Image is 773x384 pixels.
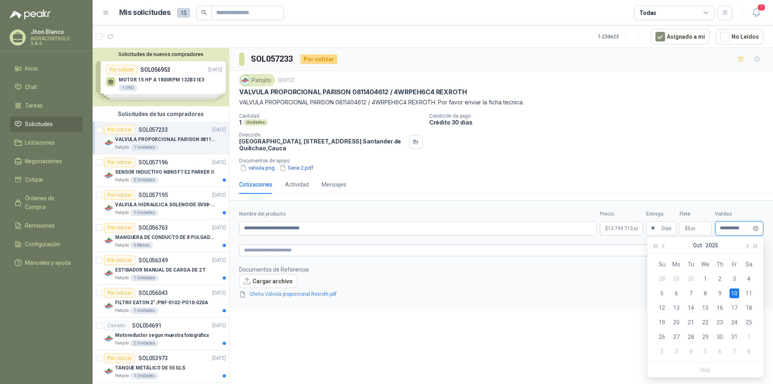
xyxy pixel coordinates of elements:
[698,257,713,272] th: We
[657,347,667,356] div: 2
[744,274,754,284] div: 4
[239,180,272,189] div: Cotizaciones
[727,344,742,359] td: 2025-11-07
[239,274,297,289] button: Cargar archivo
[212,257,226,264] p: [DATE]
[104,255,135,265] div: Por cotizar
[727,272,742,286] td: 2025-10-03
[715,318,725,327] div: 23
[655,257,669,272] th: Su
[10,98,83,113] a: Tareas
[115,201,215,209] p: VALVULA HIDRAULICA SOLENOIDE SV08-20
[177,8,190,18] span: 15
[684,286,698,301] td: 2025-10-07
[744,303,754,313] div: 18
[25,120,53,129] span: Solicitudes
[212,191,226,199] p: [DATE]
[10,116,83,132] a: Solicitudes
[104,138,114,147] img: Company Logo
[130,340,158,347] div: 2 Unidades
[639,8,656,17] div: Todas
[669,315,684,330] td: 2025-10-20
[744,289,754,298] div: 11
[657,274,667,284] div: 28
[655,301,669,315] td: 2025-10-12
[119,7,171,19] h1: Mis solicitudes
[686,318,696,327] div: 21
[633,226,638,231] span: ,62
[684,301,698,315] td: 2025-10-14
[212,289,226,297] p: [DATE]
[698,315,713,330] td: 2025-10-22
[25,138,55,147] span: Licitaciones
[31,29,83,35] p: Jhon Blanco
[713,344,727,359] td: 2025-11-06
[742,315,756,330] td: 2025-10-25
[686,332,696,342] div: 28
[239,164,275,172] button: valvula.png
[713,257,727,272] th: Th
[684,257,698,272] th: Tu
[701,289,710,298] div: 8
[115,144,129,151] p: Patojito
[608,226,638,231] span: 13.799.713
[742,286,756,301] td: 2025-10-11
[138,257,168,263] p: SOL056349
[669,330,684,344] td: 2025-10-27
[655,272,669,286] td: 2025-09-28
[25,64,38,73] span: Inicio
[10,255,83,270] a: Manuales y ayuda
[698,272,713,286] td: 2025-10-01
[132,323,161,328] p: SOL054691
[672,289,681,298] div: 6
[730,318,739,327] div: 24
[600,210,643,218] label: Precio
[657,332,667,342] div: 26
[713,301,727,315] td: 2025-10-16
[753,226,759,231] span: close-circle
[96,51,226,57] button: Solicitudes de nuevos compradores
[742,257,756,272] th: Sa
[686,274,696,284] div: 30
[727,330,742,344] td: 2025-10-31
[10,10,51,19] img: Logo peakr
[669,301,684,315] td: 2025-10-13
[104,366,114,376] img: Company Logo
[657,289,667,298] div: 5
[684,272,698,286] td: 2025-09-30
[730,289,739,298] div: 10
[130,177,158,183] div: 2 Unidades
[730,332,739,342] div: 31
[93,252,229,285] a: Por cotizarSOL056349[DATE] Company LogoESTIBADOR MANUAL DE CARGA DE 2 TPatojito1 Unidades
[742,330,756,344] td: 2025-11-01
[115,266,206,274] p: ESTIBADOR MANUAL DE CARGA DE 2 T
[672,303,681,313] div: 13
[300,54,337,64] div: Por cotizar
[727,301,742,315] td: 2025-10-17
[93,285,229,318] a: Por cotizarSOL056043[DATE] Company LogoFILTRO EATON 2" /PBF-0102-PO10-020APatojito1 Unidades
[104,190,135,200] div: Por cotizar
[138,290,168,296] p: SOL056043
[212,159,226,166] p: [DATE]
[93,220,229,252] a: Por cotizarSOL056763[DATE] Company LogoMANGUERA DE CONDUCTO DE 8 PULGADAS DE ALAMBRE DE ACERO PUP...
[93,318,229,350] a: CerradoSOL054691[DATE] Company LogoMotoreductor segun muestra fotográficaPatojito2 Unidades
[10,135,83,150] a: Licitaciones
[130,210,158,216] div: 1 Unidades
[138,225,168,230] p: SOL056763
[598,30,645,43] div: 1 - 23 de 23
[115,234,215,241] p: MANGUERA DE CONDUCTO DE 8 PULGADAS DE ALAMBRE DE ACERO PU
[239,138,406,152] p: [GEOGRAPHIC_DATA], [STREET_ADDRESS] Santander de Quilichao , Cauca
[669,257,684,272] th: Mo
[239,132,406,138] p: Dirección
[115,373,129,379] p: Patojito
[239,158,770,164] p: Documentos de apoyo
[705,237,718,253] button: 2025
[685,226,688,231] span: $
[93,154,229,187] a: Por cotizarSOL057196[DATE] Company LogoSENSOR INDUCTIVO NBN5 F7 E2 PARKER IIPatojito2 Unidades
[701,347,710,356] div: 5
[212,322,226,330] p: [DATE]
[130,242,153,249] div: 5 Metros
[25,83,37,91] span: Chat
[698,301,713,315] td: 2025-10-15
[672,318,681,327] div: 20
